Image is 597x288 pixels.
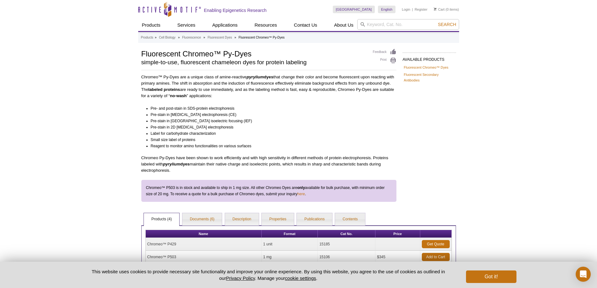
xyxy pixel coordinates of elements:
a: Feedback [373,49,396,55]
a: Resources [251,19,281,31]
li: Reagent to monitor amino functionalities on various surfaces [151,143,391,149]
a: Fluorescent Dyes [207,35,232,40]
li: Pre-stain in 2D [MEDICAL_DATA] electrophoresis [151,124,391,130]
li: | [412,6,413,13]
a: [GEOGRAPHIC_DATA] [333,6,375,13]
h1: Fluorescent Chromeo™ Py-Dyes [141,49,367,58]
a: Cell Biology [159,35,175,40]
th: Cat No. [318,230,375,238]
em: pyrylium [163,162,180,166]
a: About Us [330,19,357,31]
a: Fluorescent Chromeo™ Dyes [404,65,448,70]
a: Fluorescent Secondary Antibodies [404,72,455,83]
h2: simple-to-use, fluorescent chameleon dyes for protein labeling [141,60,367,65]
th: Price [375,230,420,238]
li: Small size label of proteins [151,137,391,143]
td: Chromeo™ P503 [146,251,262,264]
a: Get Quote [422,240,450,248]
li: » [234,36,236,39]
div: Open Intercom Messenger [576,267,591,282]
p: Chromeo™ Py-Dyes are a unique class of amine-reactive that change their color and become fluoresc... [141,74,396,99]
a: Fluorescence [182,35,201,40]
li: Pre-stain in [GEOGRAPHIC_DATA] isoelectric focusing (IEF) [151,118,391,124]
a: Register [415,7,427,12]
a: Privacy Policy [226,275,255,281]
th: Name [146,230,262,238]
a: Products (4) [144,213,179,226]
td: 15185 [318,238,375,251]
a: Contents [335,213,365,226]
img: Your Cart [434,8,437,11]
li: Pre- and post-stain in SDS-protein electrophoresis [151,105,391,112]
td: Chromeo™ P429 [146,238,262,251]
a: Publications [297,213,332,226]
strong: dyes [163,162,190,166]
a: English [378,6,395,13]
li: » [155,36,157,39]
a: Cart [434,7,445,12]
li: Label for carbohydrate characterization [151,130,391,137]
td: 1 unit [262,238,318,251]
a: here [297,191,305,197]
h2: AVAILABLE PRODUCTS [403,52,456,64]
strong: dyes [247,75,273,79]
a: Products [138,19,164,31]
h2: Enabling Epigenetics Research [204,8,267,13]
li: » [178,36,180,39]
span: Search [438,22,456,27]
a: Add to Cart [422,253,450,261]
a: Services [174,19,199,31]
div: Chromeo™ P503 is in stock and available to ship in 1 mg size. All other Chromeo Dyes are availabl... [141,180,396,202]
em: pyrylium [247,75,264,79]
input: Keyword, Cat. No. [357,19,459,30]
a: Products [141,35,153,40]
td: $345 [375,251,420,264]
a: Print [373,57,396,64]
li: » [203,36,205,39]
li: Fluorescent Chromeo™ Py-Dyes [238,36,285,39]
strong: labeled proteins [148,87,180,92]
a: Applications [208,19,241,31]
p: This website uses cookies to provide necessary site functionality and improve your online experie... [81,268,456,281]
a: Description [225,213,259,226]
button: Search [436,22,458,27]
td: 15106 [318,251,375,264]
a: Properties [262,213,294,226]
td: 1 mg [262,251,318,264]
button: Got it! [466,270,516,283]
strong: no-wash [170,93,186,98]
button: cookie settings [285,275,316,281]
th: Format [262,230,318,238]
a: Documents (6) [182,213,222,226]
a: Contact Us [290,19,321,31]
p: Chromeo Py-Dyes have been shown to work efficiently and with high sensitivity in different method... [141,155,396,174]
li: Pre-stain in [MEDICAL_DATA] electrophoresis (CE) [151,112,391,118]
li: (0 items) [434,6,459,13]
a: Login [402,7,410,12]
strong: only [297,186,305,190]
